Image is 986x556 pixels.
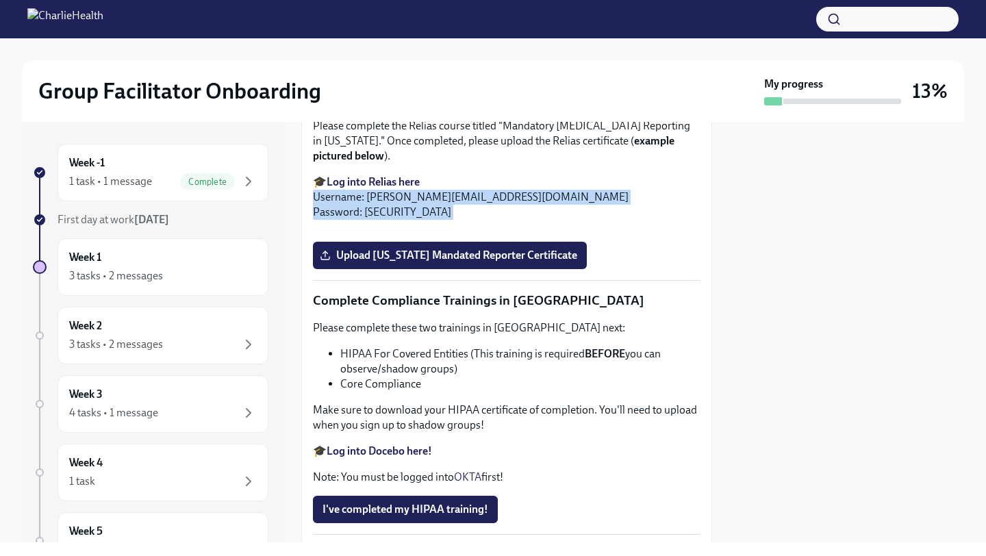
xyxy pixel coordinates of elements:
h6: Week 2 [69,318,102,333]
img: CharlieHealth [27,8,103,30]
p: Please complete the Relias course titled "Mandatory [MEDICAL_DATA] Reporting in [US_STATE]." Once... [313,118,700,164]
p: Make sure to download your HIPAA certificate of completion. You'll need to upload when you sign u... [313,403,700,433]
span: Complete [180,177,235,187]
a: Log into Docebo here! [327,444,432,457]
strong: BEFORE [585,347,625,360]
div: 3 tasks • 2 messages [69,268,163,283]
span: I've completed my HIPAA training! [323,503,488,516]
a: Week 23 tasks • 2 messages [33,307,268,364]
span: First day at work [58,213,169,226]
div: 3 tasks • 2 messages [69,337,163,352]
h3: 13% [912,79,948,103]
strong: [DATE] [134,213,169,226]
h6: Week 5 [69,524,103,539]
p: 🎓 Username: [PERSON_NAME][EMAIL_ADDRESS][DOMAIN_NAME] Password: [SECURITY_DATA] [313,175,700,220]
div: 1 task • 1 message [69,174,152,189]
button: I've completed my HIPAA training! [313,496,498,523]
a: First day at work[DATE] [33,212,268,227]
li: HIPAA For Covered Entities (This training is required you can observe/shadow groups) [340,346,700,377]
h6: Week -1 [69,155,105,170]
h6: Week 1 [69,250,101,265]
h6: Week 4 [69,455,103,470]
p: Please complete these two trainings in [GEOGRAPHIC_DATA] next: [313,320,700,336]
h6: Week 3 [69,387,103,402]
span: Upload [US_STATE] Mandated Reporter Certificate [323,249,577,262]
div: 4 tasks • 1 message [69,405,158,420]
h2: Group Facilitator Onboarding [38,77,321,105]
strong: My progress [764,77,823,92]
li: Core Compliance [340,377,700,392]
p: 🎓 [313,444,700,459]
div: 1 task [69,474,95,489]
p: Complete Compliance Trainings in [GEOGRAPHIC_DATA] [313,292,700,309]
a: Week -11 task • 1 messageComplete [33,144,268,201]
label: Upload [US_STATE] Mandated Reporter Certificate [313,242,587,269]
a: Week 34 tasks • 1 message [33,375,268,433]
a: Week 13 tasks • 2 messages [33,238,268,296]
p: Note: You must be logged into first! [313,470,700,485]
a: OKTA [454,470,481,483]
a: Log into Relias here [327,175,420,188]
a: Week 41 task [33,444,268,501]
